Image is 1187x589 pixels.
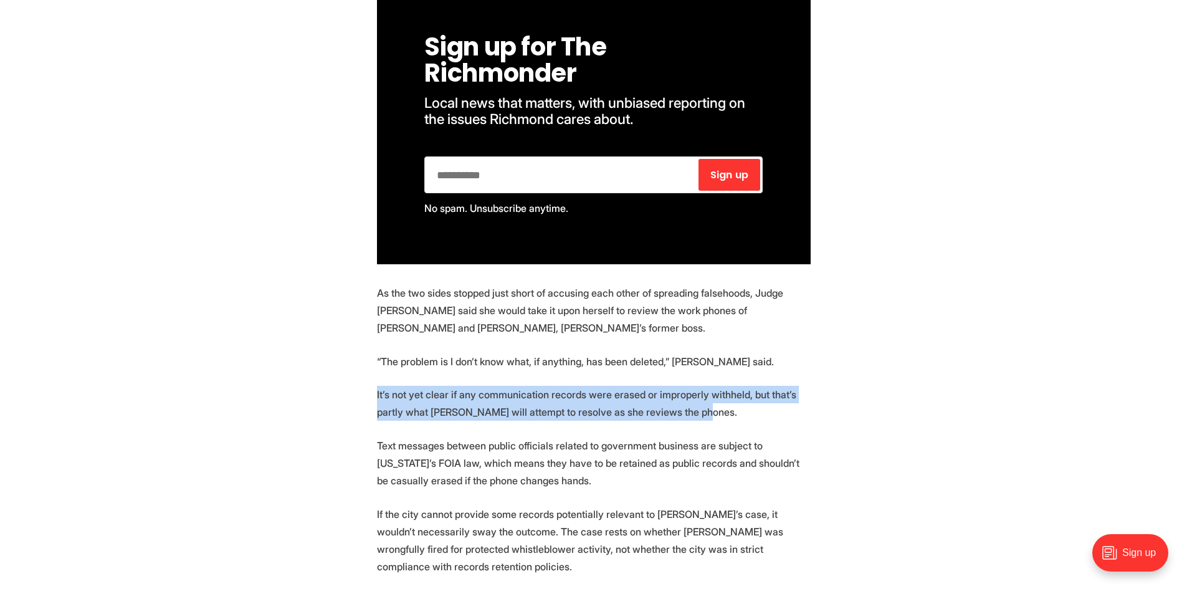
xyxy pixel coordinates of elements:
[698,159,761,191] button: Sign up
[424,29,612,90] span: Sign up for The Richmonder
[377,386,811,421] p: It’s not yet clear if any communication records were erased or improperly withheld, but that’s pa...
[377,284,811,337] p: As the two sides stopped just short of accusing each other of spreading falsehoods, Judge [PERSON...
[377,437,811,489] p: Text messages between public officials related to government business are subject to [US_STATE]’s...
[424,94,748,128] span: Local news that matters, with unbiased reporting on the issues Richmond cares about.
[710,170,748,180] span: Sign up
[377,505,811,575] p: If the city cannot provide some records potentially relevant to [PERSON_NAME]’s case, it wouldn’t...
[424,202,568,214] span: No spam. Unsubscribe anytime.
[377,353,811,370] p: “The problem is I don’t know what, if anything, has been deleted,” [PERSON_NAME] said.
[1082,528,1187,589] iframe: portal-trigger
